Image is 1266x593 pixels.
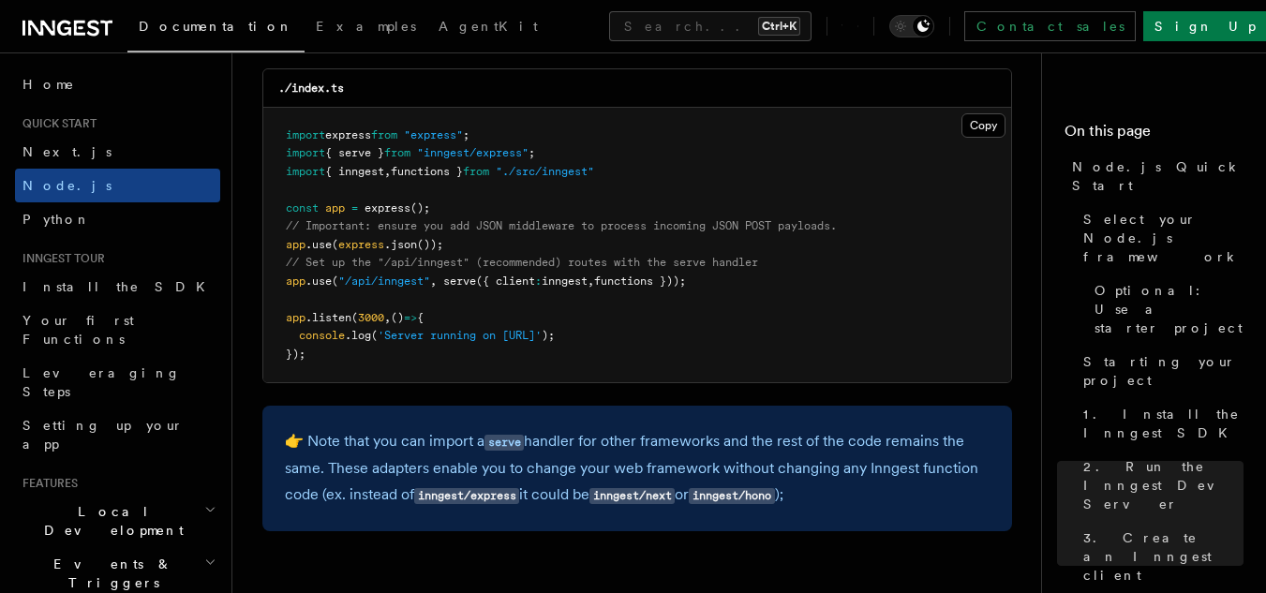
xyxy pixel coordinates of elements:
span: : [535,274,542,288]
a: serve [484,432,524,450]
span: express [365,201,410,215]
span: Next.js [22,144,112,159]
span: Leveraging Steps [22,365,181,399]
a: Select your Node.js framework [1076,202,1244,274]
a: 3. Create an Inngest client [1076,521,1244,592]
span: Optional: Use a starter project [1095,281,1244,337]
a: Documentation [127,6,305,52]
span: 3. Create an Inngest client [1083,528,1244,585]
span: console [299,329,345,342]
h4: On this page [1065,120,1244,150]
span: => [404,311,417,324]
span: "inngest/express" [417,146,529,159]
button: Local Development [15,495,220,547]
span: , [384,311,391,324]
button: Search...Ctrl+K [609,11,812,41]
span: "./src/inngest" [496,165,594,178]
a: AgentKit [427,6,549,51]
span: Features [15,476,78,491]
span: .use [305,274,332,288]
a: Node.js Quick Start [1065,150,1244,202]
span: from [463,165,489,178]
span: ); [542,329,555,342]
span: Examples [316,19,416,34]
span: = [351,201,358,215]
span: , [588,274,594,288]
a: Node.js [15,169,220,202]
span: , [430,274,437,288]
span: Home [22,75,75,94]
a: Your first Functions [15,304,220,356]
span: ( [332,274,338,288]
span: }); [286,348,305,361]
span: { serve } [325,146,384,159]
span: Your first Functions [22,313,134,347]
span: serve [443,274,476,288]
span: 2. Run the Inngest Dev Server [1083,457,1244,513]
code: ./index.ts [278,82,344,95]
span: { [417,311,424,324]
span: Starting your project [1083,352,1244,390]
span: , [384,165,391,178]
span: // Set up the "/api/inngest" (recommended) routes with the serve handler [286,256,758,269]
span: .json [384,238,417,251]
a: Install the SDK [15,270,220,304]
span: express [325,128,371,141]
span: functions } [391,165,463,178]
span: ()); [417,238,443,251]
code: inngest/hono [689,488,774,504]
span: express [338,238,384,251]
span: .listen [305,311,351,324]
span: functions })); [594,274,686,288]
a: 2. Run the Inngest Dev Server [1076,450,1244,521]
kbd: Ctrl+K [758,17,800,36]
a: Optional: Use a starter project [1087,274,1244,345]
span: ( [371,329,378,342]
span: 'Server running on [URL]' [378,329,542,342]
span: Local Development [15,502,204,540]
span: Node.js Quick Start [1072,157,1244,195]
a: 1. Install the Inngest SDK [1076,397,1244,450]
span: Events & Triggers [15,555,204,592]
span: import [286,146,325,159]
a: Setting up your app [15,408,220,461]
span: "/api/inngest" [338,274,430,288]
span: from [371,128,397,141]
a: Contact sales [964,11,1136,41]
span: app [286,311,305,324]
span: Node.js [22,178,112,193]
span: from [384,146,410,159]
span: .use [305,238,332,251]
span: .log [345,329,371,342]
code: inngest/next [589,488,675,504]
span: Select your Node.js framework [1083,210,1244,266]
a: Home [15,67,220,101]
a: Next.js [15,135,220,169]
span: ( [332,238,338,251]
span: ; [463,128,469,141]
span: { inngest [325,165,384,178]
span: Python [22,212,91,227]
span: () [391,311,404,324]
a: Leveraging Steps [15,356,220,408]
span: app [286,274,305,288]
span: import [286,128,325,141]
p: 👉 Note that you can import a handler for other frameworks and the rest of the code remains the sa... [285,428,990,509]
span: Inngest tour [15,251,105,266]
a: Starting your project [1076,345,1244,397]
span: 3000 [358,311,384,324]
span: ; [529,146,535,159]
span: Quick start [15,116,97,131]
span: app [325,201,345,215]
span: Install the SDK [22,279,216,294]
span: (); [410,201,430,215]
code: inngest/express [414,488,519,504]
code: serve [484,435,524,451]
span: "express" [404,128,463,141]
span: 1. Install the Inngest SDK [1083,405,1244,442]
button: Toggle dark mode [889,15,934,37]
span: Documentation [139,19,293,34]
span: app [286,238,305,251]
span: inngest [542,274,588,288]
a: Python [15,202,220,236]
